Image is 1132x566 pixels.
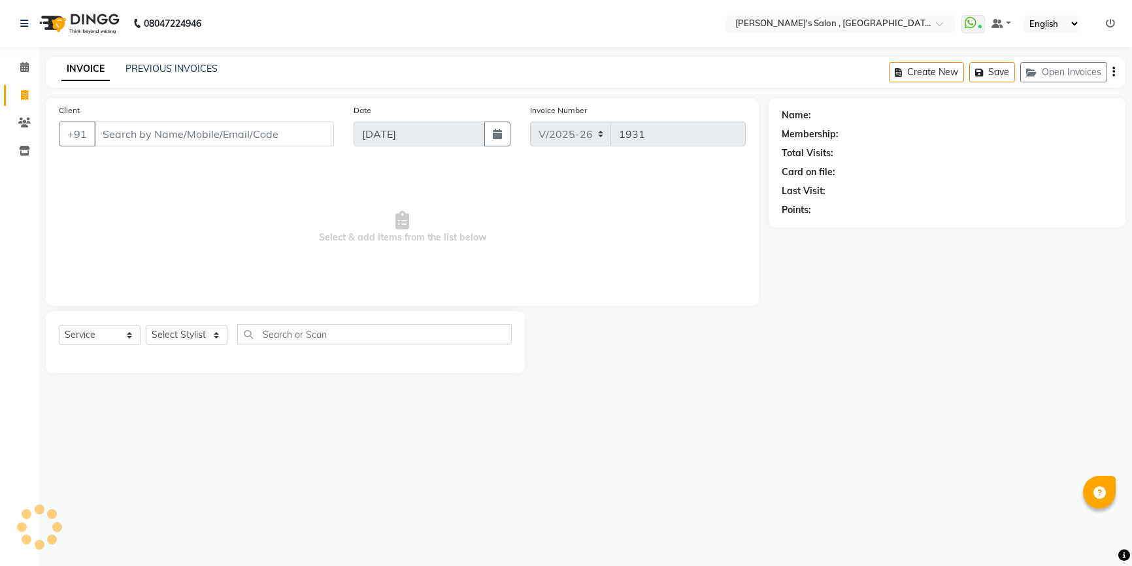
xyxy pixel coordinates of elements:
div: Name: [782,108,811,122]
span: Select & add items from the list below [59,162,746,293]
label: Date [354,105,371,116]
button: +91 [59,122,95,146]
button: Create New [889,62,964,82]
a: INVOICE [61,58,110,81]
img: logo [33,5,123,42]
button: Open Invoices [1020,62,1107,82]
input: Search by Name/Mobile/Email/Code [94,122,334,146]
div: Card on file: [782,165,835,179]
div: Total Visits: [782,146,833,160]
div: Points: [782,203,811,217]
input: Search or Scan [237,324,512,344]
div: Membership: [782,127,839,141]
label: Client [59,105,80,116]
button: Save [969,62,1015,82]
div: Last Visit: [782,184,825,198]
b: 08047224946 [144,5,201,42]
iframe: chat widget [1077,514,1119,553]
label: Invoice Number [530,105,587,116]
a: PREVIOUS INVOICES [125,63,218,75]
